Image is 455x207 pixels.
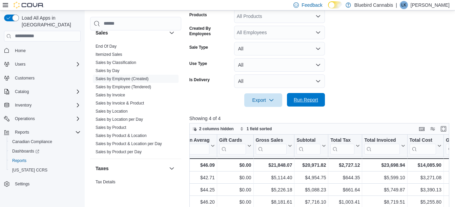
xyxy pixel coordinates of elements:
a: Itemized Sales [96,52,122,57]
button: Reports [1,128,83,137]
div: Subtotal [296,137,320,143]
p: Bluebird Cannabis [354,1,393,9]
button: Open list of options [315,14,321,19]
a: Sales by Invoice & Product [96,101,144,106]
button: Export [244,93,282,107]
div: $2,727.12 [330,161,360,169]
button: Taxes [168,164,176,172]
span: Customers [12,74,81,82]
div: $20,971.82 [296,161,326,169]
div: Transaction Average [166,137,209,154]
span: Settings [12,180,81,188]
button: Operations [1,114,83,123]
button: All [234,74,325,88]
button: Inventory [12,101,34,109]
button: Sales [96,29,166,36]
div: $661.64 [330,186,360,194]
button: Gross Sales [255,137,292,154]
div: Transaction Average [166,137,209,143]
a: Sales by Product [96,125,126,130]
div: $5,114.40 [255,174,292,182]
p: Showing 4 of 4 [189,115,452,122]
span: LK [401,1,407,9]
button: Settings [1,179,83,189]
a: Home [12,47,28,55]
div: Gross Sales [255,137,287,143]
div: $0.00 [219,198,251,206]
a: Reports [9,157,29,165]
button: Reports [7,156,83,165]
span: Dashboards [9,147,81,155]
button: Total Invoiced [364,137,405,154]
label: Products [189,12,207,18]
button: Taxes [96,165,166,172]
label: Use Type [189,61,207,66]
button: Operations [12,115,38,123]
span: [US_STATE] CCRS [12,167,47,173]
img: Cova [14,2,44,8]
div: $46.09 [159,161,214,169]
button: Subtotal [296,137,326,154]
div: $3,271.08 [409,174,441,182]
a: Dashboards [9,147,42,155]
span: Sales by Product & Location per Day [96,141,162,146]
span: Canadian Compliance [12,139,52,144]
a: Sales by Employee (Tendered) [96,85,151,89]
span: Reports [12,158,26,163]
button: [US_STATE] CCRS [7,165,83,175]
div: $23,698.94 [364,161,405,169]
span: Feedback [302,2,322,8]
button: Keyboard shortcuts [418,125,426,133]
button: Run Report [287,93,325,107]
a: Sales by Location [96,109,128,114]
span: Reports [9,157,81,165]
span: Canadian Compliance [9,138,81,146]
span: Home [12,46,81,55]
div: $5,749.87 [364,186,405,194]
div: Total Cost [409,137,436,154]
span: 2 columns hidden [199,126,234,132]
a: Sales by Product & Location [96,133,147,138]
div: Subtotal [296,137,320,154]
button: Catalog [12,88,32,96]
button: Catalog [1,87,83,96]
div: $44.25 [159,186,214,194]
label: Created By Employees [189,26,231,37]
div: $5,599.10 [364,174,405,182]
div: $3,390.13 [409,186,441,194]
button: Reports [12,128,32,136]
span: Run Report [294,96,318,103]
span: Inventory [12,101,81,109]
div: Sales [90,42,181,159]
a: Sales by Employee (Created) [96,76,149,81]
span: Dashboards [12,148,39,154]
button: Canadian Compliance [7,137,83,146]
a: Canadian Compliance [9,138,55,146]
div: Gift Card Sales [219,137,246,154]
span: Sales by Employee (Tendered) [96,84,151,90]
button: 2 columns hidden [190,125,236,133]
span: Load All Apps in [GEOGRAPHIC_DATA] [19,15,81,28]
span: Washington CCRS [9,166,81,174]
label: Is Delivery [189,77,210,83]
button: Customers [1,73,83,83]
span: Sales by Location per Day [96,117,143,122]
a: End Of Day [96,44,117,49]
div: $21,848.07 [255,161,292,169]
button: 1 field sorted [237,125,275,133]
span: Home [15,48,26,53]
div: Total Tax [330,137,354,154]
span: Reports [12,128,81,136]
button: Inventory [1,100,83,110]
span: Tax Details [96,179,116,185]
span: Export [248,93,278,107]
span: Sales by Product per Day [96,149,142,155]
div: Total Invoiced [364,137,399,143]
button: Enter fullscreen [439,125,448,133]
span: Sales by Invoice [96,92,125,98]
button: Users [1,60,83,69]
